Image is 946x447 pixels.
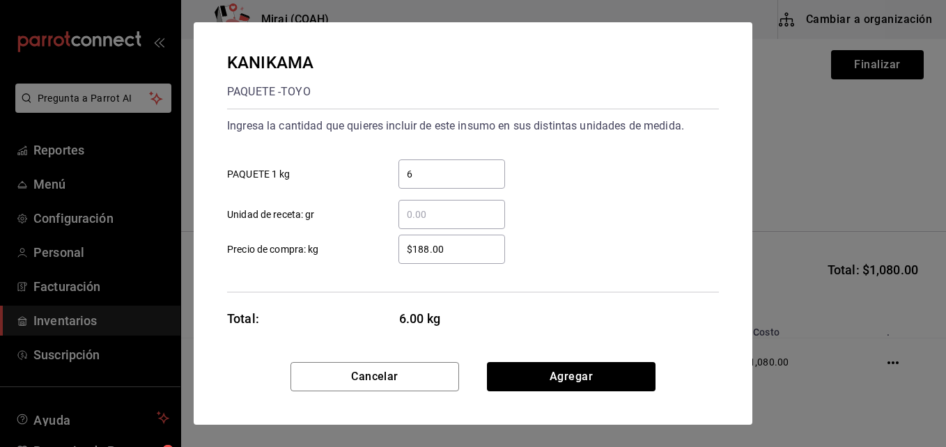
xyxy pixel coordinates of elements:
[398,206,505,223] input: Unidad de receta: gr
[227,81,313,103] div: PAQUETE - TOYO
[227,242,319,257] span: Precio de compra: kg
[487,362,656,391] button: Agregar
[227,309,259,328] div: Total:
[399,309,506,328] span: 6.00 kg
[227,115,719,137] div: Ingresa la cantidad que quieres incluir de este insumo en sus distintas unidades de medida.
[290,362,459,391] button: Cancelar
[227,50,313,75] div: KANIKAMA
[227,207,315,222] span: Unidad de receta: gr
[227,167,290,182] span: PAQUETE 1 kg
[398,241,505,258] input: Precio de compra: kg
[398,166,505,182] input: PAQUETE 1 kg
